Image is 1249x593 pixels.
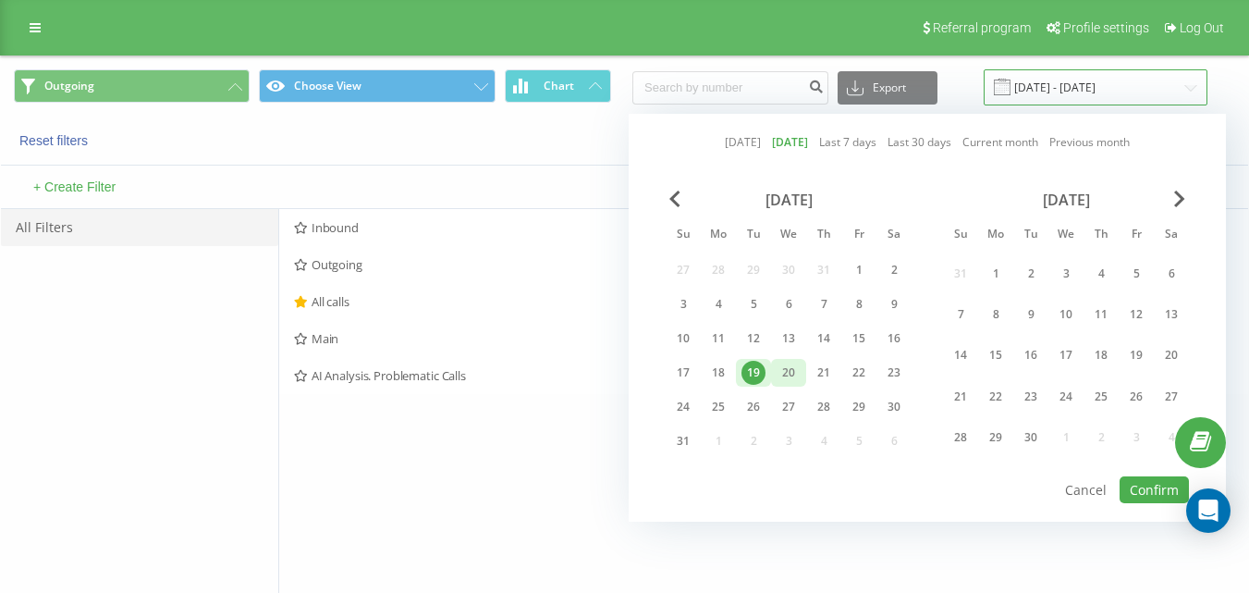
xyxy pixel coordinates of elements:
[740,222,767,250] abbr: Tuesday
[1089,303,1113,327] div: 11
[669,191,680,207] span: Previous Month
[812,361,836,385] div: 21
[1154,297,1189,331] div: Sat Sep 13, 2025
[888,133,951,151] a: Last 30 days
[725,133,761,151] a: [DATE]
[294,221,1046,234] span: Inbound
[294,369,1046,382] span: AI Analysis. Problematic Calls
[44,79,94,93] span: Outgoing
[701,393,736,421] div: Mon Aug 25, 2025
[505,69,611,103] button: Chart
[984,262,1008,286] div: 1
[741,292,765,316] div: 5
[666,191,912,209] div: [DATE]
[741,361,765,385] div: 19
[666,427,701,455] div: Sun Aug 31, 2025
[978,421,1013,455] div: Mon Sep 29, 2025
[1055,476,1117,503] button: Cancel
[294,332,1046,345] span: Main
[544,80,574,93] span: Chart
[671,327,695,351] div: 10
[806,325,841,352] div: Thu Aug 14, 2025
[847,292,871,316] div: 8
[666,359,701,387] div: Sun Aug 17, 2025
[943,339,978,373] div: Sun Sep 14, 2025
[1048,379,1084,414] div: Wed Sep 24, 2025
[632,71,828,105] input: Search by number
[259,69,495,103] button: Choose View
[943,379,978,414] div: Sun Sep 21, 2025
[1013,379,1048,414] div: Tue Sep 23, 2025
[1054,385,1078,409] div: 24
[736,325,771,352] div: Tue Aug 12, 2025
[1154,339,1189,373] div: Sat Sep 20, 2025
[294,295,1046,308] span: All calls
[706,361,730,385] div: 18
[1089,343,1113,367] div: 18
[841,325,876,352] div: Fri Aug 15, 2025
[706,292,730,316] div: 4
[812,327,836,351] div: 14
[1124,343,1148,367] div: 19
[943,421,978,455] div: Sun Sep 28, 2025
[882,361,906,385] div: 23
[1186,488,1231,533] div: Open Intercom Messenger
[701,325,736,352] div: Mon Aug 11, 2025
[1120,476,1189,503] button: Confirm
[1048,256,1084,290] div: Wed Sep 3, 2025
[736,393,771,421] div: Tue Aug 26, 2025
[812,292,836,316] div: 7
[847,395,871,419] div: 29
[984,343,1008,367] div: 15
[882,292,906,316] div: 9
[978,256,1013,290] div: Mon Sep 1, 2025
[978,339,1013,373] div: Mon Sep 15, 2025
[1013,339,1048,373] div: Tue Sep 16, 2025
[771,290,806,318] div: Wed Aug 6, 2025
[984,303,1008,327] div: 8
[777,361,801,385] div: 20
[771,393,806,421] div: Wed Aug 27, 2025
[933,20,1031,35] span: Referral program
[982,222,1010,250] abbr: Monday
[741,327,765,351] div: 12
[1063,20,1149,35] span: Profile settings
[1049,133,1130,151] a: Previous month
[14,69,250,103] button: Outgoing
[841,359,876,387] div: Fri Aug 22, 2025
[841,393,876,421] div: Fri Aug 29, 2025
[1084,256,1119,290] div: Thu Sep 4, 2025
[1157,222,1185,250] abbr: Saturday
[704,222,732,250] abbr: Monday
[1013,297,1048,331] div: Tue Sep 9, 2025
[978,297,1013,331] div: Mon Sep 8, 2025
[1019,343,1043,367] div: 16
[876,325,912,352] div: Sat Aug 16, 2025
[882,258,906,282] div: 2
[984,426,1008,450] div: 29
[1174,191,1185,207] span: Next Month
[841,256,876,284] div: Fri Aug 1, 2025
[838,71,937,105] button: Export
[1019,303,1043,327] div: 9
[943,191,1189,209] div: [DATE]
[962,133,1038,151] a: Current month
[1013,256,1048,290] div: Tue Sep 2, 2025
[882,395,906,419] div: 30
[1154,256,1189,290] div: Sat Sep 6, 2025
[1019,262,1043,286] div: 2
[1119,256,1154,290] div: Fri Sep 5, 2025
[1159,343,1183,367] div: 20
[1052,222,1080,250] abbr: Wednesday
[701,290,736,318] div: Mon Aug 4, 2025
[1180,20,1224,35] span: Log Out
[666,325,701,352] div: Sun Aug 10, 2025
[949,343,973,367] div: 14
[819,133,876,151] a: Last 7 days
[949,303,973,327] div: 7
[1084,339,1119,373] div: Thu Sep 18, 2025
[669,222,697,250] abbr: Sunday
[771,359,806,387] div: Wed Aug 20, 2025
[1159,303,1183,327] div: 13
[1124,303,1148,327] div: 12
